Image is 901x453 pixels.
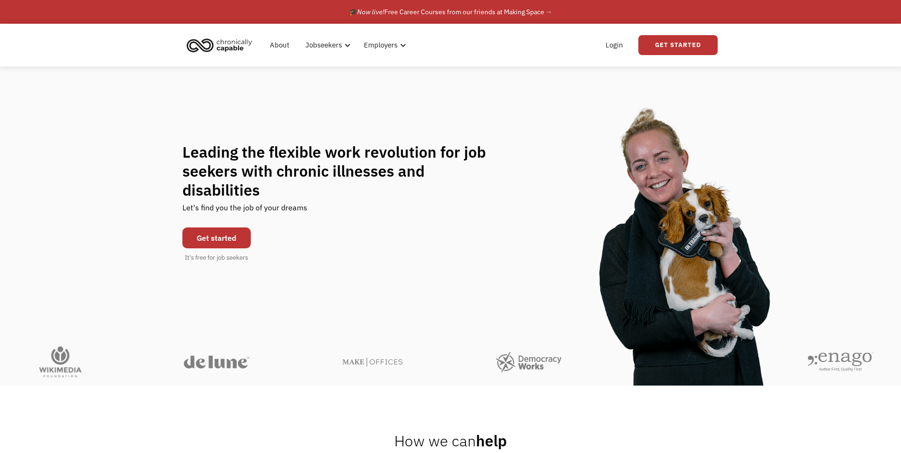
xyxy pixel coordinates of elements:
div: Let's find you the job of your dreams [182,199,307,223]
img: Chronically Capable logo [184,35,255,56]
a: Get Started [638,35,718,55]
h1: Leading the flexible work revolution for job seekers with chronic illnesses and disabilities [182,142,504,199]
div: Jobseekers [305,39,342,51]
em: Now live! [357,8,384,16]
a: About [264,30,295,60]
div: Jobseekers [300,30,353,60]
a: Get started [182,227,251,248]
span: How we can [394,431,476,451]
h2: help [394,431,507,450]
a: home [184,35,259,56]
div: Employers [364,39,398,51]
div: It's free for job seekers [185,253,248,263]
a: Login [600,30,629,60]
div: 🎓 Free Career Courses from our friends at Making Space → [349,6,552,18]
div: Employers [358,30,409,60]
